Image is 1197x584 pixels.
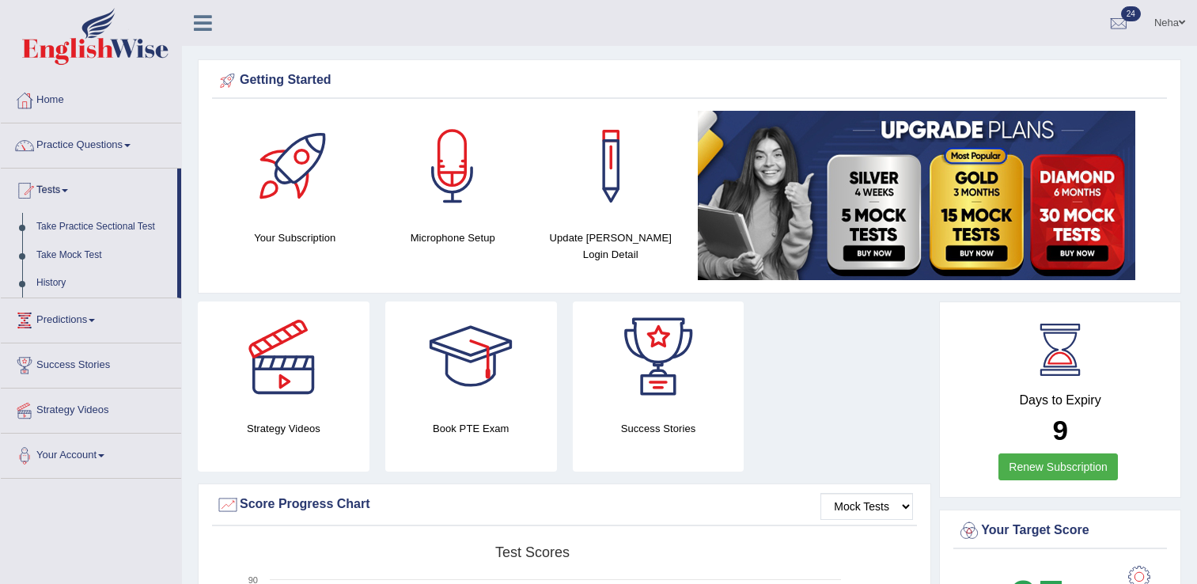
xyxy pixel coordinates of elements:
[495,544,570,560] tspan: Test scores
[573,420,744,437] h4: Success Stories
[29,241,177,270] a: Take Mock Test
[998,453,1118,480] a: Renew Subscription
[224,229,366,246] h4: Your Subscription
[1,78,181,118] a: Home
[29,269,177,298] a: History
[1121,6,1141,21] span: 24
[957,519,1163,543] div: Your Target Score
[385,420,557,437] h4: Book PTE Exam
[216,69,1163,93] div: Getting Started
[1,343,181,383] a: Success Stories
[382,229,525,246] h4: Microphone Setup
[1,298,181,338] a: Predictions
[698,111,1135,280] img: small5.jpg
[1,123,181,163] a: Practice Questions
[216,493,913,517] div: Score Progress Chart
[1052,415,1067,446] b: 9
[1,169,177,208] a: Tests
[957,393,1163,408] h4: Days to Expiry
[29,213,177,241] a: Take Practice Sectional Test
[1,389,181,428] a: Strategy Videos
[1,434,181,473] a: Your Account
[540,229,682,263] h4: Update [PERSON_NAME] Login Detail
[198,420,369,437] h4: Strategy Videos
